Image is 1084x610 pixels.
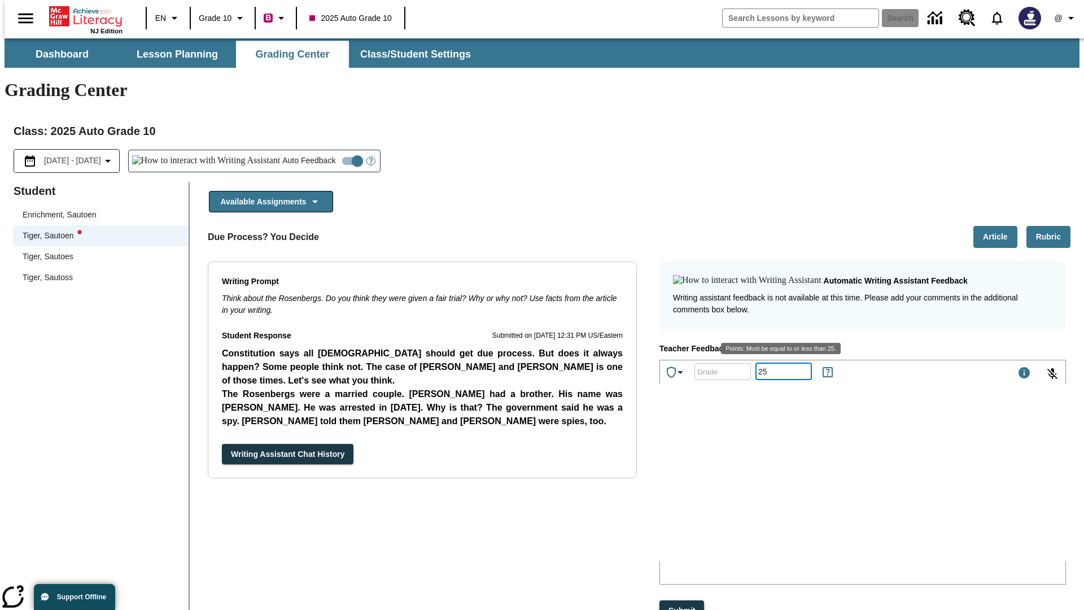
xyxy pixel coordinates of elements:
div: Tiger, Sautoen [23,230,82,242]
span: Class/Student Settings [360,48,471,61]
span: Support Offline [57,593,106,601]
button: Article, Will open in new tab [973,226,1017,248]
button: Select a new avatar [1012,3,1048,33]
button: Profile/Settings [1048,8,1084,28]
div: Enrichment, Sautoen [23,209,97,221]
p: Student Response [222,347,623,430]
button: Select the date range menu item [19,154,115,168]
button: Achievements [660,361,692,384]
div: Enrichment, Sautoen [14,204,189,225]
p: Student Response [222,330,291,342]
div: Maximum 1000 characters Press Escape to exit toolbar and use left and right arrow keys to access ... [1017,366,1031,382]
button: Writing Assistant Chat History [222,444,353,465]
p: The Rosenbergs were a married couple. [PERSON_NAME] had a brother. His name was [PERSON_NAME]. He... [222,387,623,428]
div: Think about the Rosenbergs. Do you think they were given a fair trial? Why or why not? Use facts ... [222,293,623,316]
span: Grade 10 [199,12,231,24]
button: Open Help for Writing Assistant [362,150,380,172]
div: Points: Must be equal to or less than 25. [755,363,812,380]
div: Points: Must be equal to or less than 25. [721,343,841,354]
span: Dashboard [36,48,89,61]
a: Home [49,5,123,28]
div: Tiger, Sautoes [14,246,189,267]
p: Automatic writing assistant feedback [824,275,968,287]
p: While your response is not relevant to the question, it's vital to focus on the topic at hand. Pl... [5,68,165,119]
a: Data Center [921,3,952,34]
button: Grading Center [236,41,349,68]
div: Home [49,4,123,34]
div: Tiger, Sautoss [23,272,73,284]
button: Language: EN, Select a language [150,8,186,28]
input: Grade: Letters, numbers, %, + and - are allowed. [694,356,751,386]
span: [DATE] - [DATE] [44,155,101,167]
button: Click to activate and allow voice recognition [1039,360,1066,387]
span: EN [155,12,166,24]
button: Dashboard [6,41,119,68]
p: Thank you for submitting your answer. Here are things that are working and some suggestions for i... [5,9,165,40]
body: Type your response here. [5,9,165,269]
span: Auto Feedback [282,155,335,167]
button: Rules for Earning Points and Achievements, Will open in new tab [816,361,839,384]
span: @ [1054,12,1062,24]
button: Open side menu [9,2,42,35]
p: Student [14,182,189,200]
img: How to interact with Writing Assistant [132,155,281,167]
input: search field [723,9,878,27]
svg: Collapse Date Range Filter [101,154,115,168]
p: Teacher Feedback [659,343,1066,355]
div: Grade: Letters, numbers, %, + and - are allowed. [694,363,751,380]
button: Support Offline [34,584,115,610]
div: Tiger, Sautoes [23,251,73,263]
p: [PERSON_NAME] and [PERSON_NAME] were arrested. They were put on tri [222,428,623,442]
button: Boost Class color is violet red. Change class color [259,8,292,28]
img: Avatar [1019,7,1041,29]
span: Lesson Planning [137,48,218,61]
h1: Grading Center [5,80,1079,101]
span: 2025 Auto Grade 10 [309,12,391,24]
p: Unclear and Off-Topic [5,49,165,59]
p: Due Process? You Decide [208,230,319,244]
div: Tiger, Sautoenwriting assistant alert [14,225,189,246]
svg: writing assistant alert [77,230,82,234]
button: Lesson Planning [121,41,234,68]
div: SubNavbar [5,41,481,68]
img: How to interact with Writing Assistant [673,275,821,286]
span: B [265,11,271,25]
div: SubNavbar [5,38,1079,68]
div: Tiger, Sautoss [14,267,189,288]
p: Writing Prompt [222,276,623,288]
input: Points: Must be equal to or less than 25. [755,356,812,386]
a: Resource Center, Will open in new tab [952,3,982,33]
p: Constitution says all [DEMOGRAPHIC_DATA] should get due process. But does it always happen? Some ... [222,347,623,387]
span: NJ Edition [90,28,123,34]
p: Submitted on [DATE] 12:31 PM US/Eastern [492,330,623,342]
span: Grading Center [255,48,329,61]
button: Grade: Grade 10, Select a grade [194,8,251,28]
button: Class/Student Settings [351,41,480,68]
h2: Class : 2025 Auto Grade 10 [14,122,1070,140]
a: Notifications [982,3,1012,33]
button: Available Assignments [209,191,333,213]
p: Writing assistant feedback is not available at this time. Please add your comments in the additio... [673,292,1052,316]
button: Rubric, Will open in new tab [1026,226,1070,248]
